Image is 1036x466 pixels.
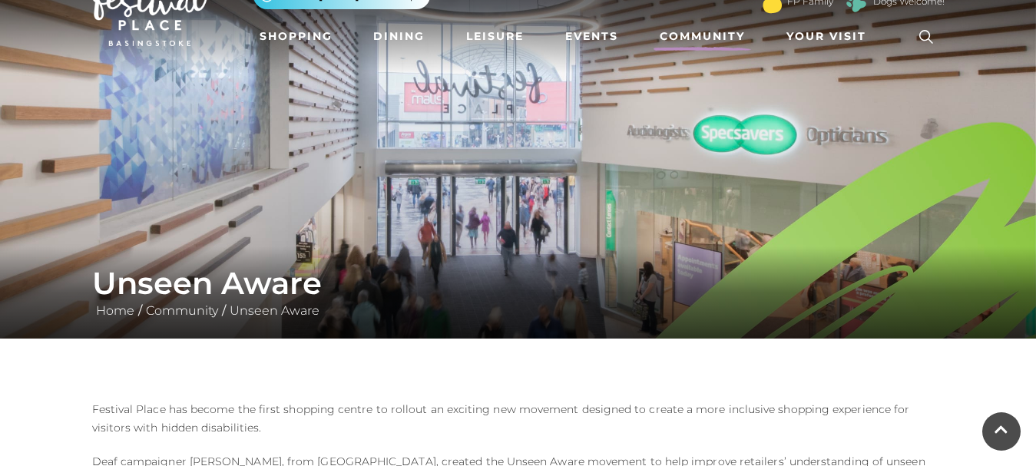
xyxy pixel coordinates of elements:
[81,265,956,320] div: / /
[786,28,866,45] span: Your Visit
[92,400,945,437] p: Festival Place has become the first shopping centre to rollout an exciting new movement designed ...
[367,22,431,51] a: Dining
[460,22,530,51] a: Leisure
[92,265,945,302] h1: Unseen Aware
[780,22,880,51] a: Your Visit
[92,303,138,318] a: Home
[559,22,624,51] a: Events
[253,22,339,51] a: Shopping
[142,303,222,318] a: Community
[654,22,751,51] a: Community
[226,303,323,318] a: Unseen Aware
